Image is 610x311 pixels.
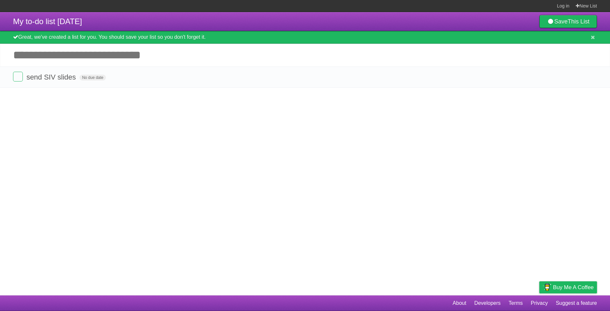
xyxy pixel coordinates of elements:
span: My to-do list [DATE] [13,17,82,26]
a: About [453,297,466,309]
b: This List [568,18,589,25]
span: No due date [80,75,106,81]
a: Privacy [531,297,548,309]
label: Done [13,72,23,81]
a: Terms [509,297,523,309]
a: Developers [474,297,501,309]
a: Buy me a coffee [539,281,597,293]
a: Suggest a feature [556,297,597,309]
span: Buy me a coffee [553,282,594,293]
img: Buy me a coffee [543,282,551,293]
span: send SIV slides [26,73,78,81]
a: SaveThis List [539,15,597,28]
